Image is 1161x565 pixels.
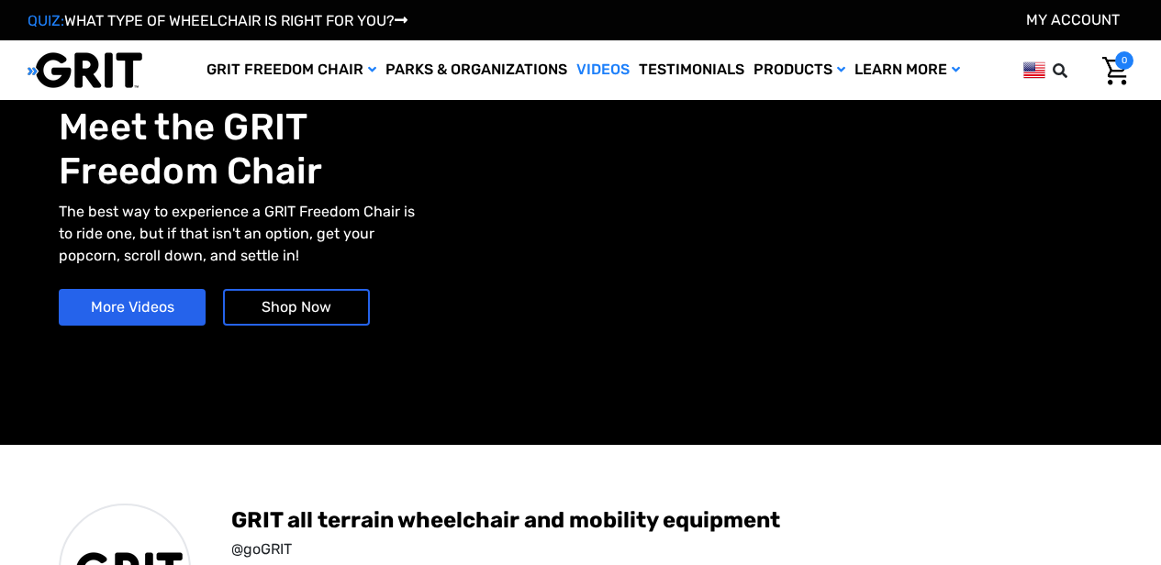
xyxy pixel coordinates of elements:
[1088,51,1133,90] a: Cart with 0 items
[850,40,965,100] a: Learn More
[59,201,424,267] p: The best way to experience a GRIT Freedom Chair is to ride one, but if that isn't an option, get ...
[28,12,64,29] span: QUIZ:
[590,59,1093,380] iframe: YouTube video player
[202,40,381,100] a: GRIT Freedom Chair
[381,40,572,100] a: Parks & Organizations
[1026,11,1120,28] a: Account
[231,538,1102,560] span: @goGRIT
[59,289,206,326] a: More Videos
[28,51,142,89] img: GRIT All-Terrain Wheelchair and Mobility Equipment
[1023,59,1045,82] img: us.png
[223,289,370,326] a: Shop Now
[1061,51,1088,90] input: Search
[749,40,850,100] a: Products
[572,40,634,100] a: Videos
[1102,57,1129,85] img: Cart
[1115,51,1133,70] span: 0
[59,105,581,194] h1: Meet the GRIT Freedom Chair
[28,12,407,29] a: QUIZ:WHAT TYPE OF WHEELCHAIR IS RIGHT FOR YOU?
[634,40,749,100] a: Testimonials
[231,505,1102,535] span: GRIT all terrain wheelchair and mobility equipment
